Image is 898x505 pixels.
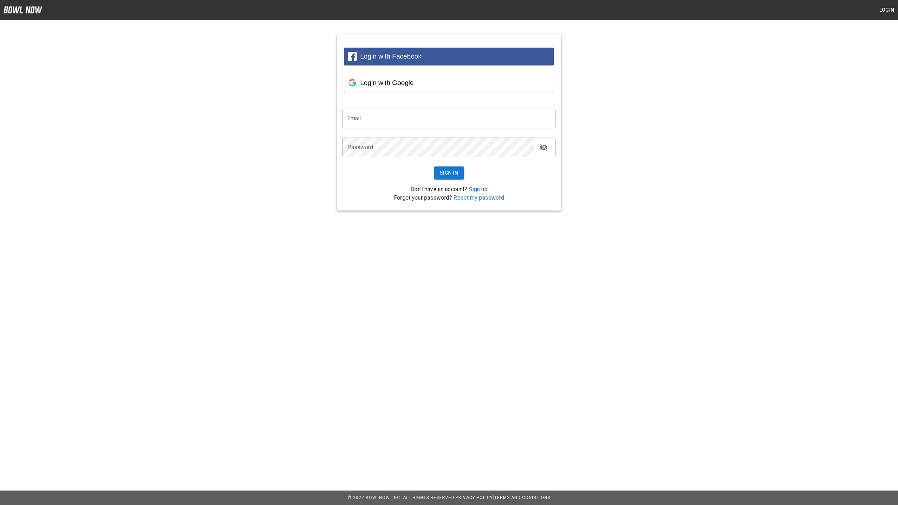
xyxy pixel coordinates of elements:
[344,74,554,92] button: Login with Google
[360,53,421,60] span: Login with Facebook
[434,166,464,180] button: Sign In
[342,185,556,194] p: Don't have an account?
[875,4,898,17] button: Login
[342,194,556,202] p: Forgot your password?
[360,79,414,86] span: Login with Google
[453,194,504,201] a: Reset my password
[537,140,551,154] button: toggle password visibility
[494,495,550,500] a: Terms and Conditions
[469,186,488,193] a: Sign up
[344,48,554,65] button: Login with Facebook
[456,495,493,500] a: Privacy Policy
[348,495,456,500] span: © 2022 BowlNow, Inc. All Rights Reserved.
[4,6,42,13] img: logo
